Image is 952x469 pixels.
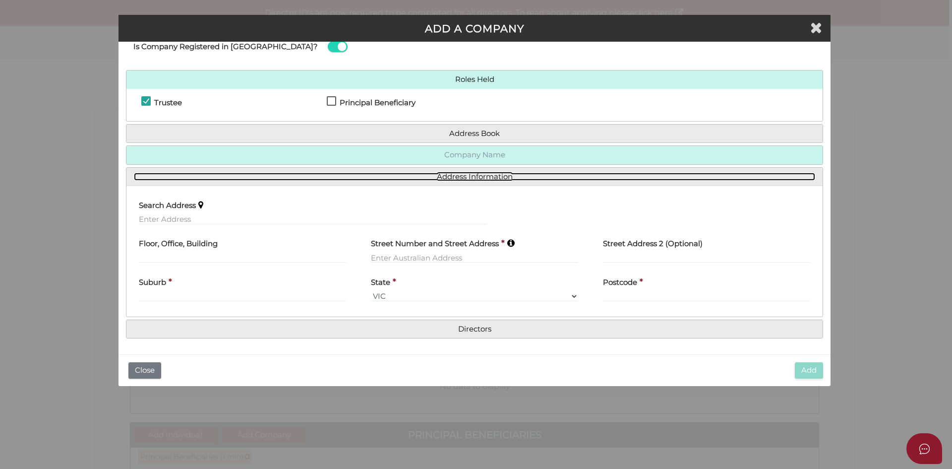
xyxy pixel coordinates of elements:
h4: State [371,278,390,287]
i: Keep typing in your address(including suburb) until it appears [198,201,203,209]
h4: Suburb [139,278,166,287]
h4: Street Address 2 (Optional) [603,240,703,248]
input: Enter Australian Address [371,252,578,263]
a: Directors [134,325,815,334]
button: Close [128,362,161,379]
button: Add [795,362,823,379]
h4: Search Address [139,201,196,210]
a: Address Information [134,173,815,181]
button: Open asap [906,433,942,464]
h4: Postcode [603,278,637,287]
input: Enter Address [139,214,487,225]
h4: Street Number and Street Address [371,240,499,248]
h4: Floor, Office, Building [139,240,218,248]
i: Keep typing in your address(including suburb) until it appears [507,239,515,247]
